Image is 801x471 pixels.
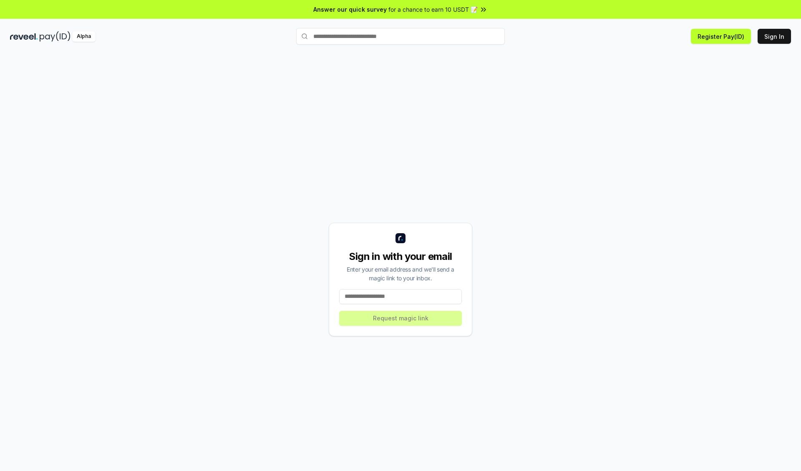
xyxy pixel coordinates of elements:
div: Enter your email address and we’ll send a magic link to your inbox. [339,265,462,282]
button: Sign In [758,29,791,44]
span: for a chance to earn 10 USDT 📝 [388,5,478,14]
div: Sign in with your email [339,250,462,263]
span: Answer our quick survey [313,5,387,14]
button: Register Pay(ID) [691,29,751,44]
img: reveel_dark [10,31,38,42]
div: Alpha [72,31,96,42]
img: logo_small [395,233,406,243]
img: pay_id [40,31,71,42]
